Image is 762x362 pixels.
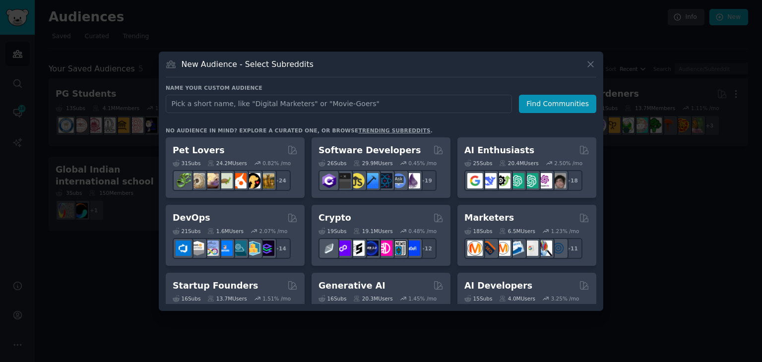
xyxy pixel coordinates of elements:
img: azuredevops [176,241,191,256]
h2: Marketers [464,212,514,224]
div: 21 Sub s [173,228,200,235]
img: content_marketing [467,241,483,256]
img: AskMarketing [495,241,510,256]
div: 15 Sub s [464,295,492,302]
div: + 14 [270,238,291,259]
h2: AI Developers [464,280,532,292]
img: chatgpt_prompts_ [523,173,538,188]
img: csharp [321,173,337,188]
div: 1.45 % /mo [408,295,437,302]
img: leopardgeckos [203,173,219,188]
img: iOSProgramming [363,173,379,188]
img: googleads [523,241,538,256]
div: 16 Sub s [318,295,346,302]
img: PetAdvice [245,173,260,188]
div: 19 Sub s [318,228,346,235]
img: Emailmarketing [509,241,524,256]
button: Find Communities [519,95,596,113]
div: 16 Sub s [173,295,200,302]
img: defiblockchain [377,241,392,256]
img: chatgpt_promptDesign [509,173,524,188]
div: 1.51 % /mo [262,295,291,302]
div: 29.9M Users [353,160,392,167]
h2: Startup Founders [173,280,258,292]
img: CryptoNews [391,241,406,256]
h3: New Audience - Select Subreddits [182,59,314,69]
div: 1.6M Users [207,228,244,235]
div: 18 Sub s [464,228,492,235]
div: + 19 [416,170,437,191]
img: elixir [405,173,420,188]
img: ballpython [190,173,205,188]
div: 25 Sub s [464,160,492,167]
img: GoogleGeminiAI [467,173,483,188]
div: 0.48 % /mo [408,228,437,235]
div: 4.0M Users [499,295,535,302]
img: dogbreed [259,173,274,188]
div: + 24 [270,170,291,191]
div: 13.7M Users [207,295,247,302]
div: 0.45 % /mo [408,160,437,167]
div: 20.4M Users [499,160,538,167]
img: DevOpsLinks [217,241,233,256]
img: aws_cdk [245,241,260,256]
h3: Name your custom audience [166,84,596,91]
div: 2.50 % /mo [554,160,582,167]
img: herpetology [176,173,191,188]
img: OnlineMarketing [551,241,566,256]
div: 31 Sub s [173,160,200,167]
img: web3 [363,241,379,256]
div: 26 Sub s [318,160,346,167]
div: + 11 [562,238,582,259]
div: 19.1M Users [353,228,392,235]
div: + 18 [562,170,582,191]
h2: Generative AI [318,280,385,292]
img: reactnative [377,173,392,188]
div: 6.5M Users [499,228,535,235]
img: bigseo [481,241,497,256]
img: DeepSeek [481,173,497,188]
h2: Pet Lovers [173,144,225,157]
img: ethstaker [349,241,365,256]
img: ethfinance [321,241,337,256]
a: trending subreddits [358,127,430,133]
div: 3.25 % /mo [551,295,579,302]
h2: Software Developers [318,144,421,157]
img: Docker_DevOps [203,241,219,256]
img: software [335,173,351,188]
input: Pick a short name, like "Digital Marketers" or "Movie-Goers" [166,95,512,113]
h2: AI Enthusiasts [464,144,534,157]
img: platformengineering [231,241,247,256]
img: learnjavascript [349,173,365,188]
img: PlatformEngineers [259,241,274,256]
div: 1.23 % /mo [551,228,579,235]
img: OpenAIDev [537,173,552,188]
img: AItoolsCatalog [495,173,510,188]
img: cockatiel [231,173,247,188]
img: MarketingResearch [537,241,552,256]
div: 2.07 % /mo [259,228,288,235]
div: No audience in mind? Explore a curated one, or browse . [166,127,433,134]
h2: DevOps [173,212,210,224]
img: AWS_Certified_Experts [190,241,205,256]
div: 20.3M Users [353,295,392,302]
div: 0.82 % /mo [262,160,291,167]
img: turtle [217,173,233,188]
h2: Crypto [318,212,351,224]
div: 24.2M Users [207,160,247,167]
img: defi_ [405,241,420,256]
img: AskComputerScience [391,173,406,188]
img: 0xPolygon [335,241,351,256]
img: ArtificalIntelligence [551,173,566,188]
div: + 12 [416,238,437,259]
